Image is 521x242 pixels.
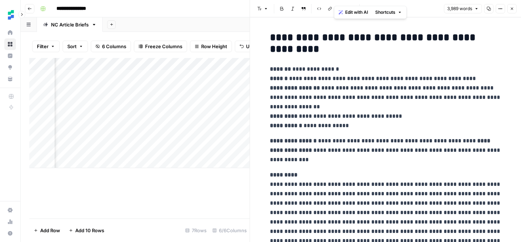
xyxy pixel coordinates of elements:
[4,8,17,21] img: Ten Speed Logo
[190,41,232,52] button: Row Height
[32,41,60,52] button: Filter
[91,41,131,52] button: 6 Columns
[29,225,64,236] button: Add Row
[4,216,16,228] a: Usage
[4,6,16,24] button: Workspace: Ten Speed
[63,41,88,52] button: Sort
[4,38,16,50] a: Browse
[4,228,16,239] button: Help + Support
[4,62,16,73] a: Opportunities
[145,43,182,50] span: Freeze Columns
[51,21,89,28] div: NC Article Briefs
[447,5,472,12] span: 3,989 words
[102,43,126,50] span: 6 Columns
[345,9,368,16] span: Edit with AI
[4,50,16,62] a: Insights
[4,204,16,216] a: Settings
[336,8,371,17] button: Edit with AI
[246,43,258,50] span: Undo
[40,227,60,234] span: Add Row
[64,225,109,236] button: Add 10 Rows
[209,225,250,236] div: 6/6 Columns
[4,27,16,38] a: Home
[37,17,103,32] a: NC Article Briefs
[75,227,104,234] span: Add 10 Rows
[444,4,482,13] button: 3,989 words
[235,41,263,52] button: Undo
[372,8,405,17] button: Shortcuts
[182,225,209,236] div: 7 Rows
[201,43,227,50] span: Row Height
[134,41,187,52] button: Freeze Columns
[37,43,48,50] span: Filter
[4,73,16,85] a: Your Data
[375,9,395,16] span: Shortcuts
[67,43,77,50] span: Sort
